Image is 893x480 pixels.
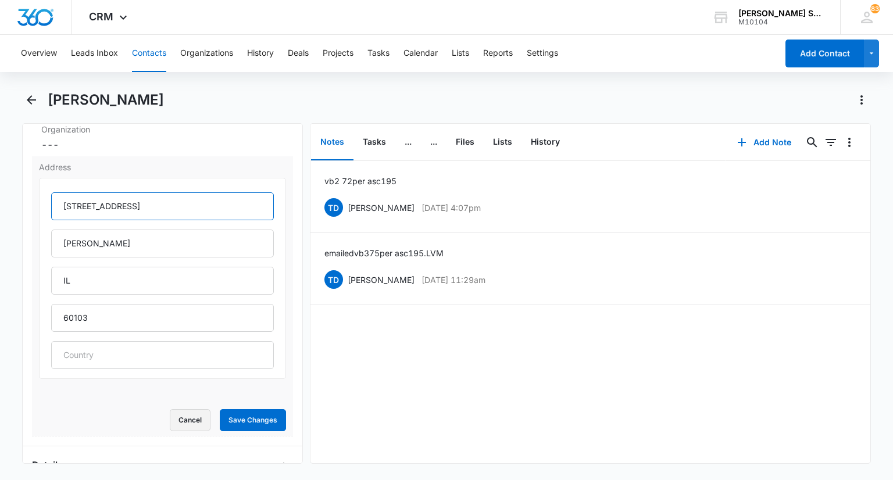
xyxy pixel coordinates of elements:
[324,198,343,217] span: TD
[39,161,285,173] label: Address
[403,35,438,72] button: Calendar
[785,40,864,67] button: Add Contact
[51,192,273,220] input: Street
[22,91,40,109] button: Back
[483,35,513,72] button: Reports
[48,91,164,109] h1: [PERSON_NAME]
[821,133,840,152] button: Filters
[840,133,859,152] button: Overflow Menu
[51,230,273,257] input: City
[274,456,293,474] button: Close
[324,270,343,289] span: TD
[484,124,521,160] button: Lists
[452,35,469,72] button: Lists
[41,123,283,135] label: Organization
[738,18,823,26] div: account id
[32,458,63,472] h4: Details
[21,35,57,72] button: Overview
[180,35,233,72] button: Organizations
[89,10,113,23] span: CRM
[353,124,395,160] button: Tasks
[803,133,821,152] button: Search...
[71,35,118,72] button: Leads Inbox
[51,267,273,295] input: State
[367,35,390,72] button: Tasks
[870,4,880,13] div: notifications count
[421,124,446,160] button: ...
[726,128,803,156] button: Add Note
[870,4,880,13] span: 83
[51,341,273,369] input: Country
[132,35,166,72] button: Contacts
[738,9,823,18] div: account name
[32,119,292,156] div: Organization---
[395,124,421,160] button: ...
[41,138,283,152] dd: ---
[521,124,569,160] button: History
[247,35,274,72] button: History
[527,35,558,72] button: Settings
[220,409,286,431] button: Save Changes
[852,91,871,109] button: Actions
[324,247,444,259] p: emailed vb3 75 per asc 195. LVM
[51,304,273,332] input: Zip
[348,202,415,214] p: [PERSON_NAME]
[311,124,353,160] button: Notes
[422,202,481,214] p: [DATE] 4:07pm
[170,409,210,431] button: Cancel
[422,274,485,286] p: [DATE] 11:29am
[288,35,309,72] button: Deals
[446,124,484,160] button: Files
[324,175,397,187] p: vb2 72 per asc 195
[323,35,353,72] button: Projects
[348,274,415,286] p: [PERSON_NAME]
